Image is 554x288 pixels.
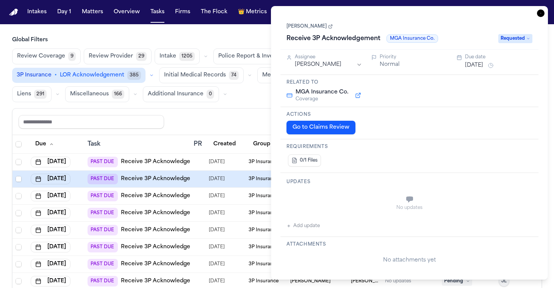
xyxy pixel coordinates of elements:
[127,71,141,80] span: 385
[286,221,320,230] button: Add update
[12,86,52,102] button: Liens291
[207,90,214,99] span: 0
[9,9,18,16] img: Finch Logo
[283,33,383,45] h1: Receive 3P Acknowledgement
[300,157,318,163] span: 0/1 Files
[160,53,176,60] span: Intake
[68,52,76,61] span: 9
[286,205,532,211] div: No updates
[164,72,226,79] span: Initial Medical Records
[498,34,532,43] span: Requested
[387,34,438,43] span: MGA Insurance Co.
[213,48,317,64] button: Police Report & Investigation291
[172,5,193,19] button: Firms
[179,52,195,61] span: 1205
[286,257,532,264] div: No attachments yet
[198,5,230,19] button: The Flock
[34,90,47,99] span: 291
[286,121,355,134] button: Go to Claims Review
[159,67,244,83] button: Initial Medical Records74
[286,179,532,185] h3: Updates
[286,79,532,86] h3: Related to
[12,36,542,44] h3: Global Filters
[147,5,167,19] button: Tasks
[218,53,297,60] span: Police Report & Investigation
[17,53,65,60] span: Review Coverage
[54,5,74,19] button: Day 1
[24,5,50,19] button: Intakes
[295,54,362,60] div: Assignee
[296,89,348,96] span: MGA Insurance Co.
[148,90,203,98] span: Additional Insurance
[486,61,495,70] button: Snooze task
[111,5,143,19] button: Overview
[155,48,200,64] button: Intake1205
[55,72,57,79] span: •
[17,90,31,98] span: Liens
[465,62,483,69] button: [DATE]
[89,53,133,60] span: Review Provider
[84,48,152,64] button: Review Provider29
[60,72,124,79] span: LOR Acknowledgement
[296,96,348,102] span: Coverage
[380,61,399,68] button: Normal
[143,86,219,102] button: Additional Insurance0
[380,54,447,60] div: Priority
[235,5,270,19] button: crownMetrics
[65,86,129,102] button: Miscellaneous166
[17,72,52,79] span: 3P Insurance
[257,67,329,83] button: Medical Records625
[229,71,239,80] span: 74
[465,54,532,60] div: Due date
[9,9,18,16] a: Home
[286,144,532,150] h3: Requirements
[286,112,532,118] h3: Actions
[286,23,333,30] a: [PERSON_NAME]
[286,241,532,248] h3: Attachments
[12,68,146,83] button: 3P Insurance•LOR Acknowledgement385
[12,48,81,64] button: Review Coverage9
[112,90,124,99] span: 166
[262,72,308,79] span: Medical Records
[136,52,147,61] span: 29
[79,5,106,19] button: Matters
[288,154,321,167] button: 0/1 Files
[70,90,109,98] span: Miscellaneous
